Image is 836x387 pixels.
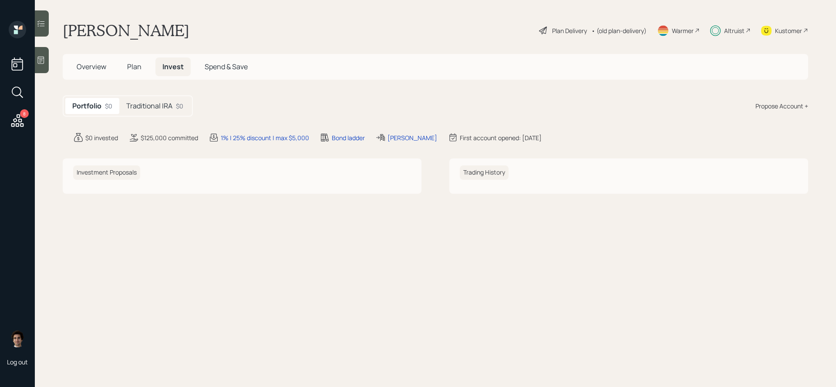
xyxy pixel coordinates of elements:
div: • (old plan-delivery) [591,26,647,35]
img: harrison-schaefer-headshot-2.png [9,330,26,347]
div: Altruist [724,26,745,35]
div: 1% | 25% discount | max $5,000 [221,133,309,142]
div: $0 [105,101,112,111]
span: Invest [162,62,184,71]
span: Spend & Save [205,62,248,71]
div: Warmer [672,26,694,35]
h6: Trading History [460,165,509,180]
span: Overview [77,62,106,71]
div: Kustomer [775,26,802,35]
span: Plan [127,62,142,71]
h5: Traditional IRA [126,102,172,110]
div: [PERSON_NAME] [388,133,437,142]
h1: [PERSON_NAME] [63,21,189,40]
div: Log out [7,358,28,366]
div: 8 [20,109,29,118]
div: $125,000 committed [141,133,198,142]
div: $0 invested [85,133,118,142]
div: First account opened: [DATE] [460,133,542,142]
div: Plan Delivery [552,26,587,35]
div: Bond ladder [332,133,365,142]
div: Propose Account + [755,101,808,111]
h6: Investment Proposals [73,165,140,180]
div: $0 [176,101,183,111]
h5: Portfolio [72,102,101,110]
